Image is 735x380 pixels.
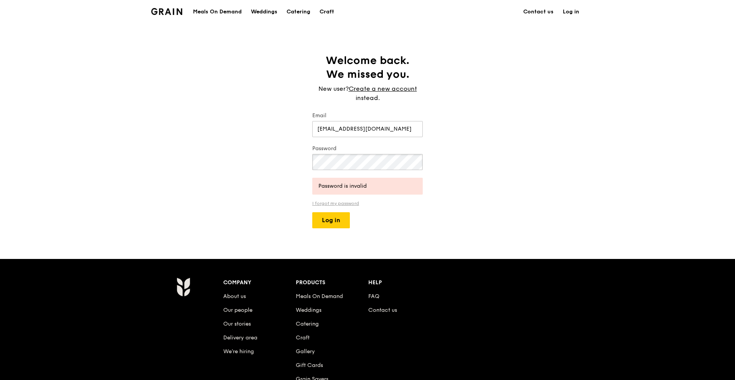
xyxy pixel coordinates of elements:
[296,321,319,327] a: Catering
[368,293,379,300] a: FAQ
[312,201,423,206] a: I forgot my password
[296,334,310,341] a: Craft
[320,0,334,23] div: Craft
[287,0,310,23] div: Catering
[318,85,349,92] span: New user?
[223,277,296,288] div: Company
[223,321,251,327] a: Our stories
[296,362,323,369] a: Gift Cards
[176,277,190,296] img: Grain
[246,0,282,23] a: Weddings
[296,277,368,288] div: Products
[296,348,315,355] a: Gallery
[312,145,423,152] label: Password
[318,182,417,190] div: Password is invalid
[223,293,246,300] a: About us
[223,348,254,355] a: We’re hiring
[312,212,350,228] button: Log in
[368,307,397,313] a: Contact us
[312,112,423,120] label: Email
[193,0,242,23] div: Meals On Demand
[223,334,257,341] a: Delivery area
[223,307,252,313] a: Our people
[282,0,315,23] a: Catering
[519,0,558,23] a: Contact us
[296,307,321,313] a: Weddings
[368,277,441,288] div: Help
[251,0,277,23] div: Weddings
[312,54,423,81] h1: Welcome back. We missed you.
[558,0,584,23] a: Log in
[356,94,380,102] span: instead.
[296,293,343,300] a: Meals On Demand
[315,0,339,23] a: Craft
[349,84,417,93] a: Create a new account
[151,8,182,15] img: Grain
